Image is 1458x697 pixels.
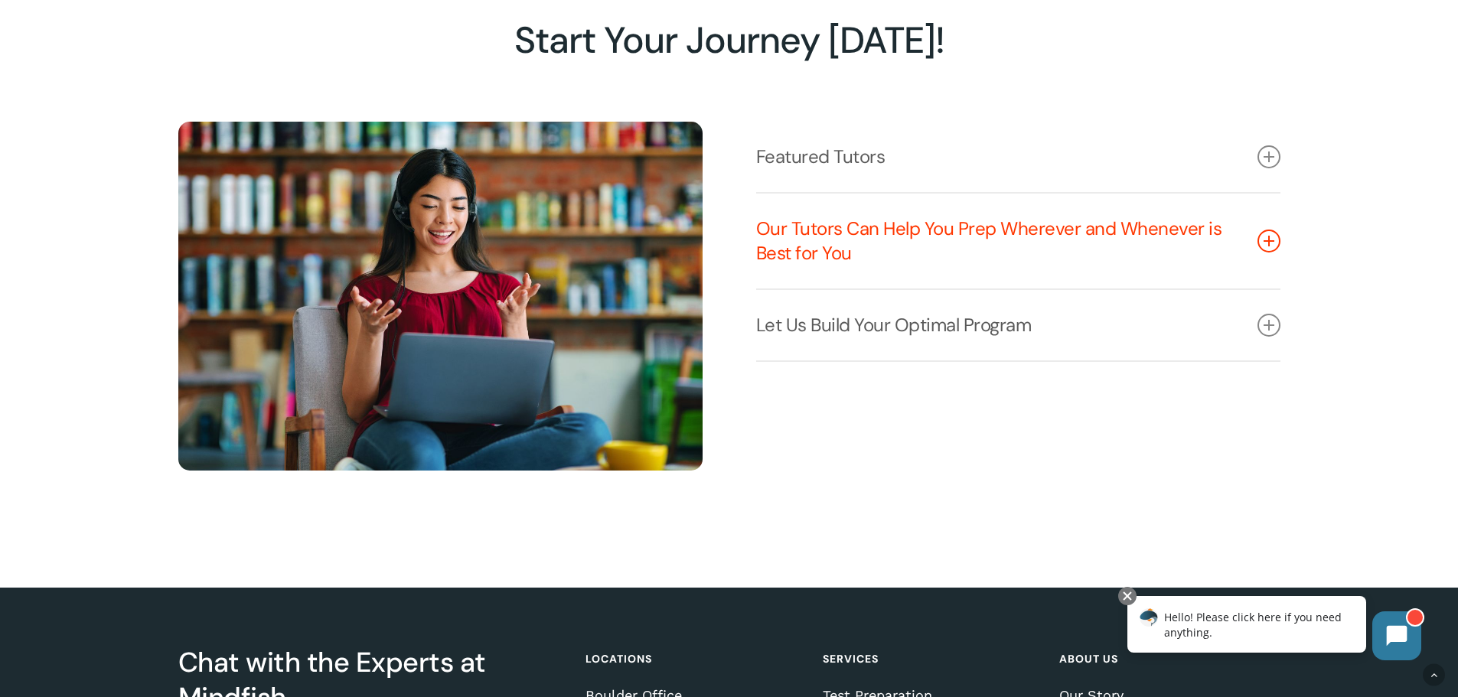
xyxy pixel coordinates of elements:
[1111,584,1437,676] iframe: Chatbot
[178,18,1280,63] h2: Start Your Journey [DATE]!
[585,645,801,673] h4: Locations
[756,290,1280,360] a: Let Us Build Your Optimal Program
[756,194,1280,288] a: Our Tutors Can Help You Prep Wherever and Whenever is Best for You
[1059,645,1274,673] h4: About Us
[756,122,1280,192] a: Featured Tutors
[823,645,1038,673] h4: Services
[178,122,703,471] img: Online Tutoring 7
